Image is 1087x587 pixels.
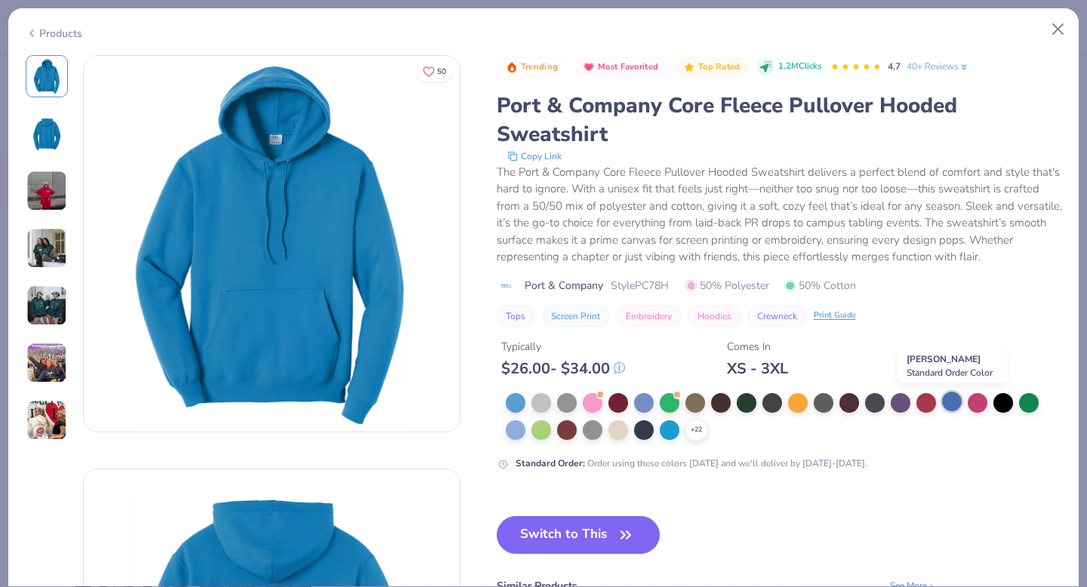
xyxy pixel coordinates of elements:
div: 4.7 Stars [830,55,882,79]
img: User generated content [26,400,67,441]
div: Print Guide [814,309,856,322]
img: brand logo [497,280,517,292]
span: 4.7 [888,60,901,72]
span: + 22 [691,425,702,435]
div: Products [26,26,82,41]
span: Style PC78H [611,278,669,293]
span: 1.2M Clicks [778,60,821,73]
span: 50 [437,68,446,75]
span: Top Rated [698,63,741,71]
span: 50% Polyester [685,278,769,293]
button: Crewneck [748,306,806,327]
button: Badge Button [498,57,566,77]
img: Top Rated sort [683,61,695,73]
img: Back [29,115,65,152]
div: [PERSON_NAME] [898,349,1008,383]
button: Switch to This [497,516,661,554]
div: Port & Company Core Fleece Pullover Hooded Sweatshirt [497,91,1062,149]
img: Front [84,56,460,432]
button: Embroidery [617,306,681,327]
span: Most Favorited [598,63,658,71]
div: $ 26.00 - $ 34.00 [501,359,625,378]
button: copy to clipboard [503,149,566,164]
button: Screen Print [542,306,609,327]
span: Port & Company [525,278,603,293]
img: Trending sort [506,61,518,73]
div: XS - 3XL [727,359,788,378]
span: Trending [521,63,558,71]
button: Close [1044,15,1073,44]
span: Standard Order Color [907,367,993,379]
button: Badge Button [575,57,667,77]
img: Most Favorited sort [583,61,595,73]
button: Tops [497,306,534,327]
button: Hoodies [688,306,741,327]
img: Front [29,58,65,94]
div: Comes In [727,339,788,355]
div: Typically [501,339,625,355]
img: User generated content [26,343,67,383]
div: The Port & Company Core Fleece Pullover Hooded Sweatshirt delivers a perfect blend of comfort and... [497,164,1062,266]
strong: Standard Order : [516,457,585,469]
button: Like [416,60,453,82]
span: 50% Cotton [784,278,856,293]
button: Badge Button [676,57,748,77]
a: 40+ Reviews [907,60,969,73]
img: User generated content [26,228,67,269]
div: Order using these colors [DATE] and we'll deliver by [DATE]-[DATE]. [516,456,867,470]
img: User generated content [26,285,67,326]
img: User generated content [26,171,67,211]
